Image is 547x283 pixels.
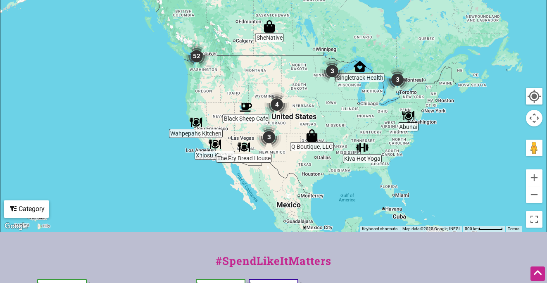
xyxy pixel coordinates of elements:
[238,141,250,153] div: The Fry Bread House
[508,226,519,231] a: Terms (opens in new tab)
[306,129,318,142] div: Q Boutique, LLC
[526,110,542,126] button: Map camera controls
[354,60,366,73] div: Singletrack Health
[526,169,542,186] button: Zoom in
[190,116,202,128] div: Wahpepah's Kitchen
[4,200,49,218] div: Filter by category
[257,125,281,150] div: 3
[2,221,30,232] a: Open this area in Google Maps (opens a new window)
[402,109,414,122] div: Abunai
[240,101,252,114] div: Black Sheep Cafe
[530,266,545,281] div: Scroll Back to Top
[209,138,221,150] div: X'tiosu Kitchen
[462,226,505,232] button: Map Scale: 500 km per 54 pixels
[385,67,410,92] div: 3
[526,211,542,228] button: Toggle fullscreen view
[320,59,345,83] div: 3
[362,226,397,232] button: Keyboard shortcuts
[2,221,30,232] img: Google
[264,92,289,117] div: 4
[526,186,542,203] button: Zoom out
[465,226,479,231] span: 500 km
[526,140,542,156] button: Drag Pegman onto the map to open Street View
[356,141,369,154] div: Kiva Hot Yoga
[5,201,48,217] div: Category
[263,20,276,33] div: SheNative
[526,88,542,105] button: Your Location
[184,44,209,69] div: 52
[402,226,460,231] span: Map data ©2025 Google, INEGI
